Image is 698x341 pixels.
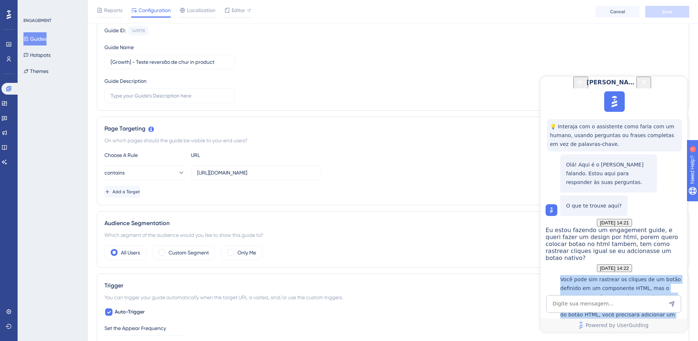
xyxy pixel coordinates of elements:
span: Auto-Trigger [115,308,145,316]
div: URL [191,151,272,159]
span: Configuration [139,6,171,15]
div: Guide Name [104,43,134,52]
button: Save [645,6,689,18]
button: contains [104,165,185,180]
button: Cancel [595,6,639,18]
input: Type your Guide’s Description here [111,92,229,100]
textarea: AI Assistant Text Input [6,219,141,236]
div: Audience Segmentation [104,219,682,228]
label: Custom Segment [169,248,209,257]
span: Localization [187,6,215,15]
div: Choose A Rule [104,151,185,159]
div: Set the Appear Frequency [104,324,682,333]
div: You can trigger your guide automatically when the target URL is visited, and/or use the custom tr... [104,293,682,302]
span: Cancel [610,9,625,15]
label: All Users [121,248,140,257]
input: yourwebsite.com/path [197,169,315,177]
button: Hotspots [23,48,51,62]
div: 1 [51,4,53,10]
div: 149978 [132,28,145,34]
label: Only Me [237,248,256,257]
button: Themes [23,65,48,78]
span: contains [104,168,125,177]
span: Add a Target [112,189,140,195]
div: Guide Description [104,77,147,85]
button: Guides [23,32,47,45]
span: Save [662,9,672,15]
div: On which pages should the guide be visible to your end users? [104,136,682,145]
span: Powered by UserGuiding [45,244,108,253]
iframe: UserGuiding AI Assistant [540,77,687,332]
span: Need Help? [17,2,46,11]
div: Trigger [104,281,682,290]
button: Add a Target [104,186,140,198]
span: Reports [104,6,122,15]
div: Guide ID: [104,26,126,36]
div: ENGAGEMENT [23,18,51,23]
div: Page Targeting [104,124,682,133]
input: Type your Guide’s Name here [111,58,229,66]
span: Editor [232,6,245,15]
div: Send Message [128,224,135,231]
div: Which segment of the audience would you like to show this guide to? [104,231,682,239]
p: Você pode sim rastrear os cliques de um botão definido em um componente HTML, mas o rastreamento ... [20,198,143,295]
